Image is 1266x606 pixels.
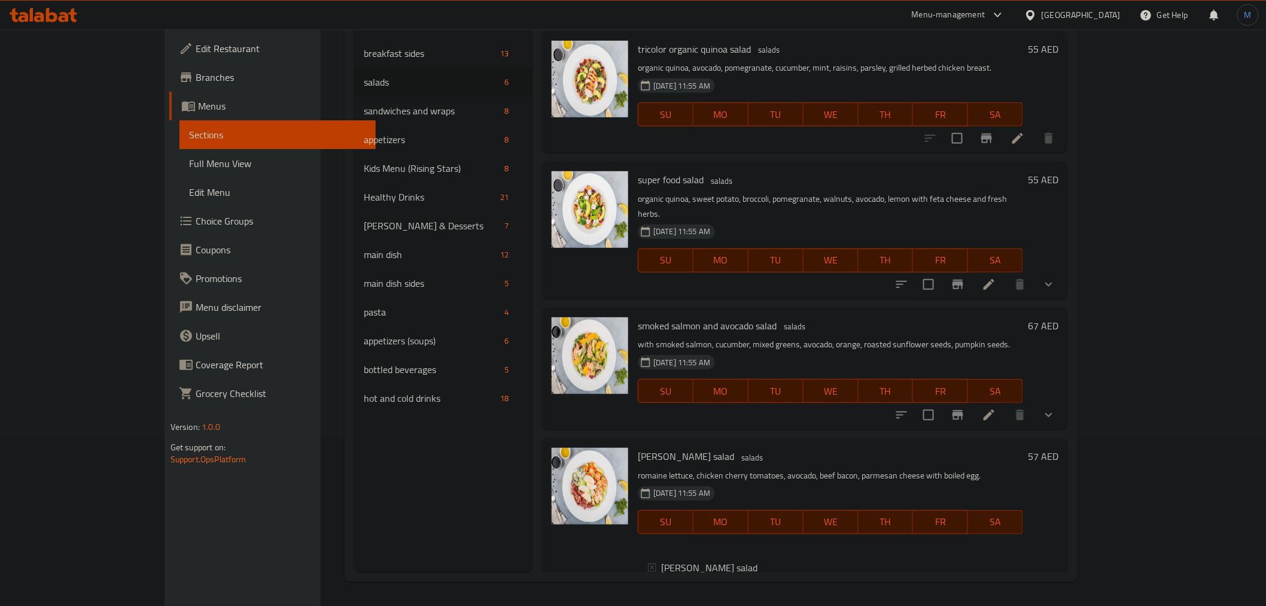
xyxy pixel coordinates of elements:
[918,513,963,531] span: FR
[737,450,768,465] div: salads
[638,171,704,189] span: super food salad
[169,350,376,379] a: Coverage Report
[354,298,532,326] div: pasta4
[169,63,376,92] a: Branches
[500,75,513,89] div: items
[364,46,495,60] span: breakfast sides
[698,513,744,531] span: MO
[364,75,500,89] span: salads
[804,102,859,126] button: WE
[364,161,500,175] span: Kids Menu (Rising Stars)
[638,192,1023,222] p: organic quinoa, sweet potato, broccoli, pomegranate, walnuts, avocado, lemon with feta cheese and...
[495,393,513,404] span: 18
[638,337,1023,352] p: with smoked salmon, cucumber, mixed greens, avocado, orange, roasted sunflower seeds, pumpkin seeds.
[638,40,751,58] span: tricolor organic quinoa salad
[354,96,532,125] div: sandwiches and wraps8
[354,68,532,96] div: salads6
[500,163,513,174] span: 8
[354,355,532,384] div: bottled beverages5
[198,99,366,113] span: Menus
[495,192,513,203] span: 21
[913,102,968,126] button: FR
[693,379,748,403] button: MO
[916,402,941,428] span: Select to update
[364,247,495,262] span: main dish
[706,174,737,188] div: salads
[804,249,859,272] button: WE
[196,329,366,343] span: Upsell
[808,383,854,400] span: WE
[500,276,513,290] div: items
[364,190,495,204] span: Healthy Drinks
[500,161,513,175] div: items
[495,391,513,405] div: items
[638,102,693,126] button: SU
[693,249,748,272] button: MO
[354,269,532,298] div: main dish sides5
[196,41,366,56] span: Edit Restaurant
[364,391,495,405] span: hot and cold drinks
[495,46,513,60] div: items
[364,334,500,348] div: appetizers (soups)
[808,513,854,531] span: WE
[196,271,366,286] span: Promotions
[500,334,513,348] div: items
[500,219,513,233] div: items
[887,270,916,299] button: sort-choices
[638,60,1023,75] p: organic quinoa, avocado, pomegranate, cucumber, mint, raisins, parsley, grilled herbed chicken br...
[968,510,1023,534] button: SA
[968,249,1023,272] button: SA
[638,468,1023,483] p: romaine lettuce, chicken cherry tomatoes, avocado, beef bacon, parmesan cheese with boiled egg.
[500,278,513,289] span: 5
[196,70,366,84] span: Branches
[748,510,804,534] button: TU
[1042,8,1121,22] div: [GEOGRAPHIC_DATA]
[968,379,1023,403] button: SA
[171,440,226,455] span: Get support on:
[189,185,366,199] span: Edit Menu
[179,149,376,178] a: Full Menu View
[169,293,376,322] a: Menu disclaimer
[982,408,996,422] a: Edit menu item
[643,252,689,269] span: SU
[638,317,777,335] span: smoked salmon and avocado salad
[196,357,366,372] span: Coverage Report
[354,154,532,183] div: Kids Menu (Rising Stars)8
[753,252,799,269] span: TU
[638,510,693,534] button: SU
[913,510,968,534] button: FR
[500,134,513,146] span: 8
[169,379,376,408] a: Grocery Checklist
[1006,270,1034,299] button: delete
[753,513,799,531] span: TU
[196,243,366,257] span: Coupons
[169,34,376,63] a: Edit Restaurant
[500,335,513,347] span: 6
[737,451,768,465] span: salads
[189,156,366,171] span: Full Menu View
[643,383,689,400] span: SU
[354,326,532,355] div: appetizers (soups)6
[859,379,914,403] button: TH
[1042,408,1056,422] svg: Show Choices
[169,235,376,264] a: Coupons
[779,320,810,334] div: salads
[354,183,532,211] div: Healthy Drinks21
[500,105,513,117] span: 8
[859,510,914,534] button: TH
[748,102,804,126] button: TU
[354,384,532,413] div: hot and cold drinks18
[169,92,376,120] a: Menus
[753,43,784,57] div: salads
[649,357,715,368] span: [DATE] 11:55 AM
[364,362,500,377] span: bottled beverages
[748,249,804,272] button: TU
[968,102,1023,126] button: SA
[1034,124,1063,153] button: delete
[863,252,909,269] span: TH
[982,277,996,292] a: Edit menu item
[1028,171,1058,188] h6: 55 AED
